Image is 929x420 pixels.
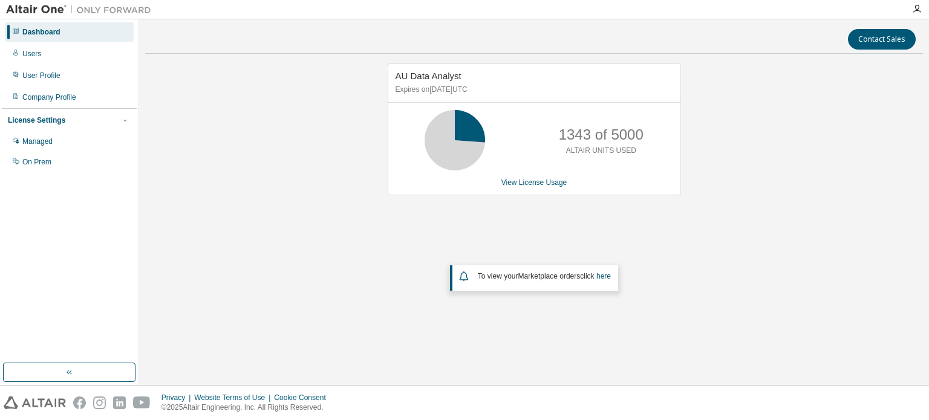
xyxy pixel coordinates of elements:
div: Cookie Consent [274,393,333,402]
div: License Settings [8,115,65,125]
p: ALTAIR UNITS USED [566,146,636,156]
img: altair_logo.svg [4,396,66,409]
div: On Prem [22,157,51,167]
button: Contact Sales [848,29,916,50]
a: here [596,272,611,280]
div: Managed [22,137,53,146]
span: AU Data Analyst [396,71,461,81]
em: Marketplace orders [518,272,581,280]
p: Expires on [DATE] UTC [396,85,670,95]
div: Dashboard [22,27,60,37]
img: Altair One [6,4,157,16]
p: © 2025 Altair Engineering, Inc. All Rights Reserved. [161,402,333,413]
div: User Profile [22,71,60,80]
img: linkedin.svg [113,396,126,409]
span: To view your click [478,272,611,280]
div: Website Terms of Use [194,393,274,402]
img: youtube.svg [133,396,151,409]
img: facebook.svg [73,396,86,409]
img: instagram.svg [93,396,106,409]
p: 1343 of 5000 [559,124,644,145]
div: Privacy [161,393,194,402]
a: View License Usage [501,178,567,187]
div: Company Profile [22,92,76,102]
div: Users [22,49,41,59]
